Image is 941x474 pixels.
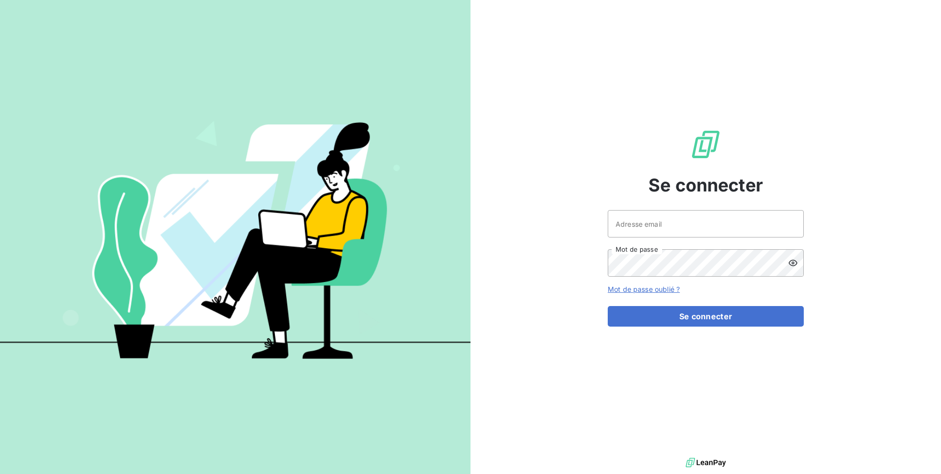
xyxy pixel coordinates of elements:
img: logo [686,455,726,470]
button: Se connecter [608,306,804,327]
input: placeholder [608,210,804,237]
span: Se connecter [648,172,763,198]
a: Mot de passe oublié ? [608,285,680,293]
img: Logo LeanPay [690,129,721,160]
